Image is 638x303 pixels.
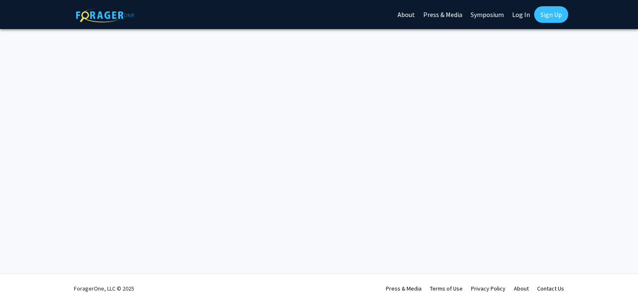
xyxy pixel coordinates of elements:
[76,8,134,22] img: ForagerOne Logo
[537,285,564,292] a: Contact Us
[386,285,422,292] a: Press & Media
[471,285,505,292] a: Privacy Policy
[430,285,463,292] a: Terms of Use
[534,6,568,23] a: Sign Up
[74,274,134,303] div: ForagerOne, LLC © 2025
[514,285,529,292] a: About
